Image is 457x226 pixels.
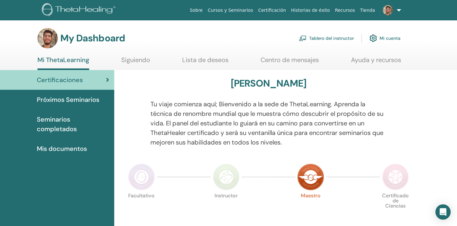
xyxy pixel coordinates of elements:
img: default.jpg [37,28,58,48]
a: Cursos y Seminarios [205,4,256,16]
p: Facultativo [128,193,155,220]
img: logo.png [42,3,118,18]
h3: [PERSON_NAME] [231,78,307,89]
span: Seminarios completados [37,115,109,134]
a: Certificación [255,4,288,16]
img: default.jpg [383,5,393,15]
a: Mi ThetaLearning [37,56,89,70]
a: Recursos [332,4,357,16]
img: Certificate of Science [382,164,409,190]
a: Centro de mensajes [261,56,319,68]
p: Certificado de Ciencias [382,193,409,220]
span: Mis documentos [37,144,87,153]
a: Ayuda y recursos [351,56,401,68]
p: Maestro [297,193,324,220]
a: Mi cuenta [369,31,401,45]
img: cog.svg [369,33,377,44]
a: Lista de deseos [182,56,228,68]
div: Open Intercom Messenger [435,204,451,220]
h3: My Dashboard [60,32,125,44]
p: Instructor [213,193,240,220]
img: Practitioner [128,164,155,190]
span: Próximos Seminarios [37,95,99,104]
img: chalkboard-teacher.svg [299,35,307,41]
a: Sobre [187,4,205,16]
img: Instructor [213,164,240,190]
a: Tienda [358,4,378,16]
a: Historias de éxito [288,4,332,16]
a: Siguiendo [121,56,150,68]
img: Master [297,164,324,190]
span: Certificaciones [37,75,83,85]
p: Tu viaje comienza aquí; Bienvenido a la sede de ThetaLearning. Aprenda la técnica de renombre mun... [150,99,387,147]
a: Tablero del instructor [299,31,354,45]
